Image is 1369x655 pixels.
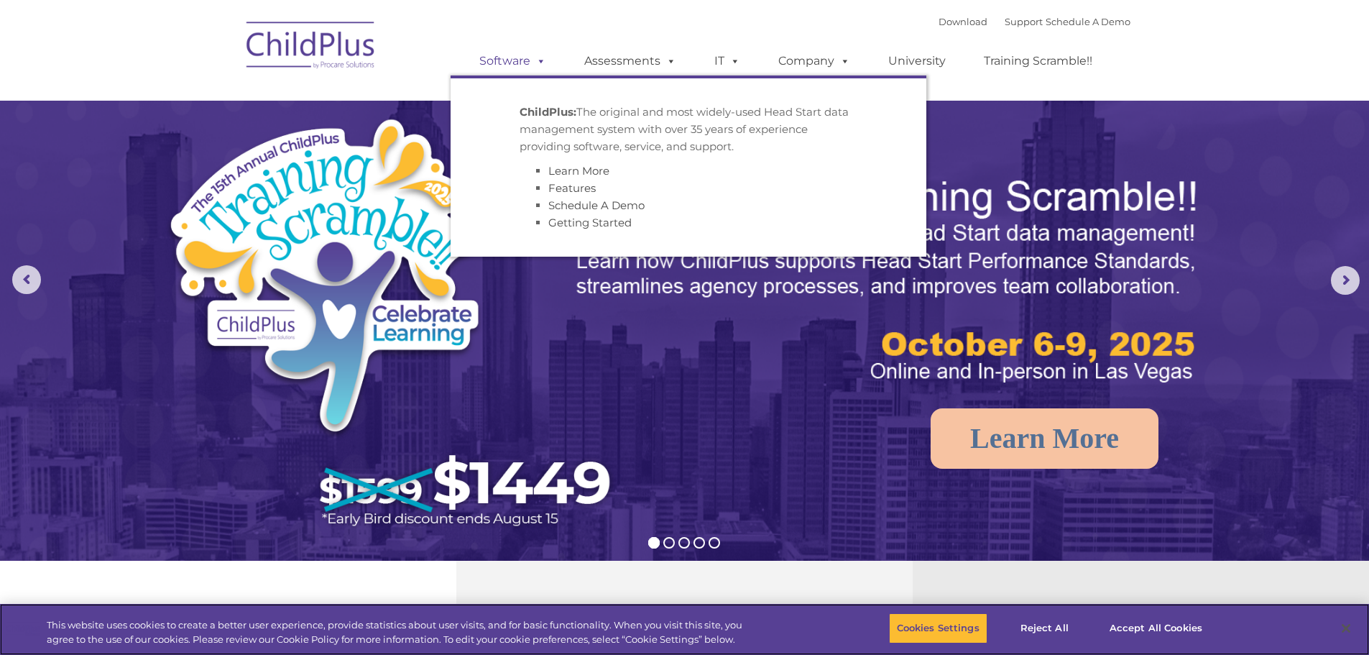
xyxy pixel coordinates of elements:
[939,16,1130,27] font: |
[874,47,960,75] a: University
[931,408,1158,469] a: Learn More
[1005,16,1043,27] a: Support
[200,154,261,165] span: Phone number
[570,47,691,75] a: Assessments
[548,198,645,212] a: Schedule A Demo
[520,104,857,155] p: The original and most widely-used Head Start data management system with over 35 years of experie...
[47,618,753,646] div: This website uses cookies to create a better user experience, provide statistics about user visit...
[1330,613,1362,644] button: Close
[700,47,755,75] a: IT
[200,95,244,106] span: Last name
[465,47,561,75] a: Software
[548,164,609,178] a: Learn More
[548,216,632,229] a: Getting Started
[939,16,987,27] a: Download
[1102,613,1210,643] button: Accept All Cookies
[520,105,576,119] strong: ChildPlus:
[764,47,865,75] a: Company
[239,12,383,83] img: ChildPlus by Procare Solutions
[1046,16,1130,27] a: Schedule A Demo
[889,613,987,643] button: Cookies Settings
[548,181,596,195] a: Features
[1000,613,1089,643] button: Reject All
[969,47,1107,75] a: Training Scramble!!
